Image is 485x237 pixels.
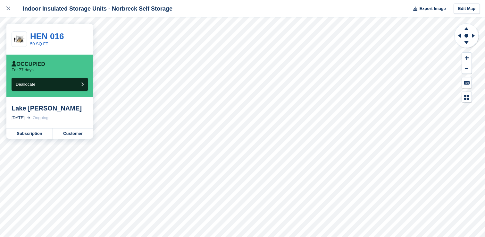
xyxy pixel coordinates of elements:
[16,82,35,87] span: Deallocate
[30,31,64,41] a: HEN 016
[6,128,53,139] a: Subscription
[462,77,472,88] button: Keyboard Shortcuts
[462,63,472,74] button: Zoom Out
[409,4,446,14] button: Export Image
[12,115,25,121] div: [DATE]
[12,67,34,73] p: For 77 days
[462,92,472,102] button: Map Legend
[12,104,88,112] div: Lake [PERSON_NAME]
[17,5,172,13] div: Indoor Insulated Storage Units - Norbreck Self Storage
[33,115,48,121] div: Ongoing
[462,53,472,63] button: Zoom In
[27,117,30,119] img: arrow-right-light-icn-cde0832a797a2874e46488d9cf13f60e5c3a73dbe684e267c42b8395dfbc2abf.svg
[53,128,93,139] a: Customer
[12,78,88,91] button: Deallocate
[30,41,48,46] a: 50 SQ FT
[419,5,446,12] span: Export Image
[12,61,45,67] div: Occupied
[454,4,480,14] a: Edit Map
[12,34,27,45] img: 50-sqft-unit.jpg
